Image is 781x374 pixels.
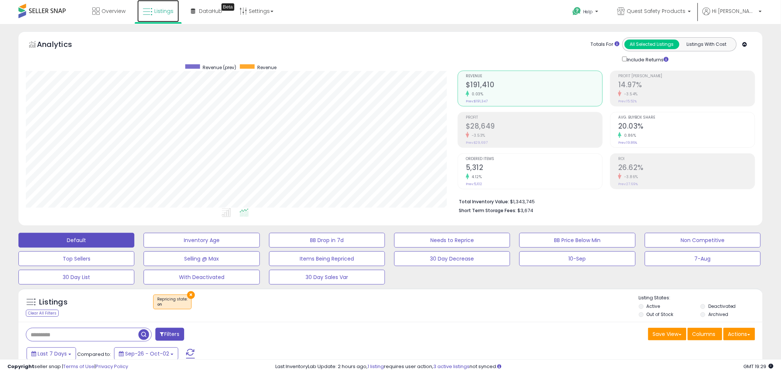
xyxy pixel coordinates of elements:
span: Avg. Buybox Share [618,116,755,120]
a: 1 listing [368,363,384,370]
button: Default [18,233,134,248]
small: Prev: 15.52% [618,99,637,103]
small: Prev: 19.86% [618,140,637,145]
a: 3 active listings [434,363,470,370]
button: BB Drop in 7d [269,233,385,248]
b: Total Inventory Value: [459,198,509,205]
span: Revenue [466,74,602,78]
h5: Analytics [37,39,86,51]
i: Get Help [572,7,581,16]
label: Active [647,303,660,309]
a: Terms of Use [63,363,94,370]
button: BB Price Below Min [519,233,635,248]
a: Help [567,1,606,24]
small: -3.53% [469,133,485,138]
button: 30 Day Sales Var [269,270,385,285]
button: Filters [155,328,184,341]
p: Listing States: [639,295,763,302]
b: Short Term Storage Fees: [459,207,516,214]
span: DataHub [199,7,222,15]
a: Hi [PERSON_NAME] [703,7,762,24]
a: Privacy Policy [96,363,128,370]
small: 0.03% [469,91,484,97]
span: Listings [154,7,173,15]
button: Columns [688,328,722,340]
h2: 14.97% [618,81,755,91]
div: Last InventoryLab Update: 2 hours ago, requires user action, not synced. [276,363,774,370]
button: Actions [723,328,755,340]
div: seller snap | | [7,363,128,370]
button: Selling @ Max [144,251,259,266]
small: Prev: $191,347 [466,99,488,103]
small: Prev: $29,697 [466,140,488,145]
label: Out of Stock [647,311,674,317]
button: Inventory Age [144,233,259,248]
span: $3,674 [517,207,533,214]
button: Items Being Repriced [269,251,385,266]
button: With Deactivated [144,270,259,285]
small: -3.86% [622,174,638,180]
strong: Copyright [7,363,34,370]
small: 4.12% [469,174,482,180]
span: Sep-26 - Oct-02 [125,350,169,357]
span: Revenue [257,64,276,71]
button: All Selected Listings [625,40,679,49]
h2: $191,410 [466,81,602,91]
label: Deactivated [708,303,736,309]
button: Non Competitive [645,233,761,248]
button: × [187,291,195,299]
span: Compared to: [77,351,111,358]
div: Totals For [591,41,620,48]
div: Clear All Filters [26,310,59,317]
span: Ordered Items [466,157,602,161]
span: Profit [466,116,602,120]
span: Help [583,8,593,15]
h2: 26.62% [618,163,755,173]
h2: $28,649 [466,122,602,132]
button: Save View [648,328,687,340]
button: Sep-26 - Oct-02 [114,347,178,360]
span: Hi [PERSON_NAME] [712,7,757,15]
li: $1,343,745 [459,197,750,205]
span: Profit [PERSON_NAME] [618,74,755,78]
small: 0.86% [622,133,636,138]
span: ROI [618,157,755,161]
span: Columns [692,330,716,338]
button: Last 7 Days [27,347,76,360]
label: Archived [708,311,728,317]
h2: 5,312 [466,163,602,173]
small: -3.54% [622,91,638,97]
button: 10-Sep [519,251,635,266]
span: Overview [102,7,125,15]
button: Needs to Reprice [394,233,510,248]
div: on [157,302,187,307]
div: Include Returns [617,55,678,63]
span: Repricing state : [157,296,187,307]
h5: Listings [39,297,68,307]
button: 30 Day List [18,270,134,285]
button: Listings With Cost [679,40,734,49]
div: Tooltip anchor [221,3,234,11]
small: Prev: 5,102 [466,182,482,186]
button: 7-Aug [645,251,761,266]
span: Last 7 Days [38,350,67,357]
span: Quest Safety Products [627,7,686,15]
span: 2025-10-10 19:29 GMT [744,363,774,370]
h2: 20.03% [618,122,755,132]
button: Top Sellers [18,251,134,266]
button: 30 Day Decrease [394,251,510,266]
small: Prev: 27.69% [618,182,638,186]
span: Revenue (prev) [203,64,236,71]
